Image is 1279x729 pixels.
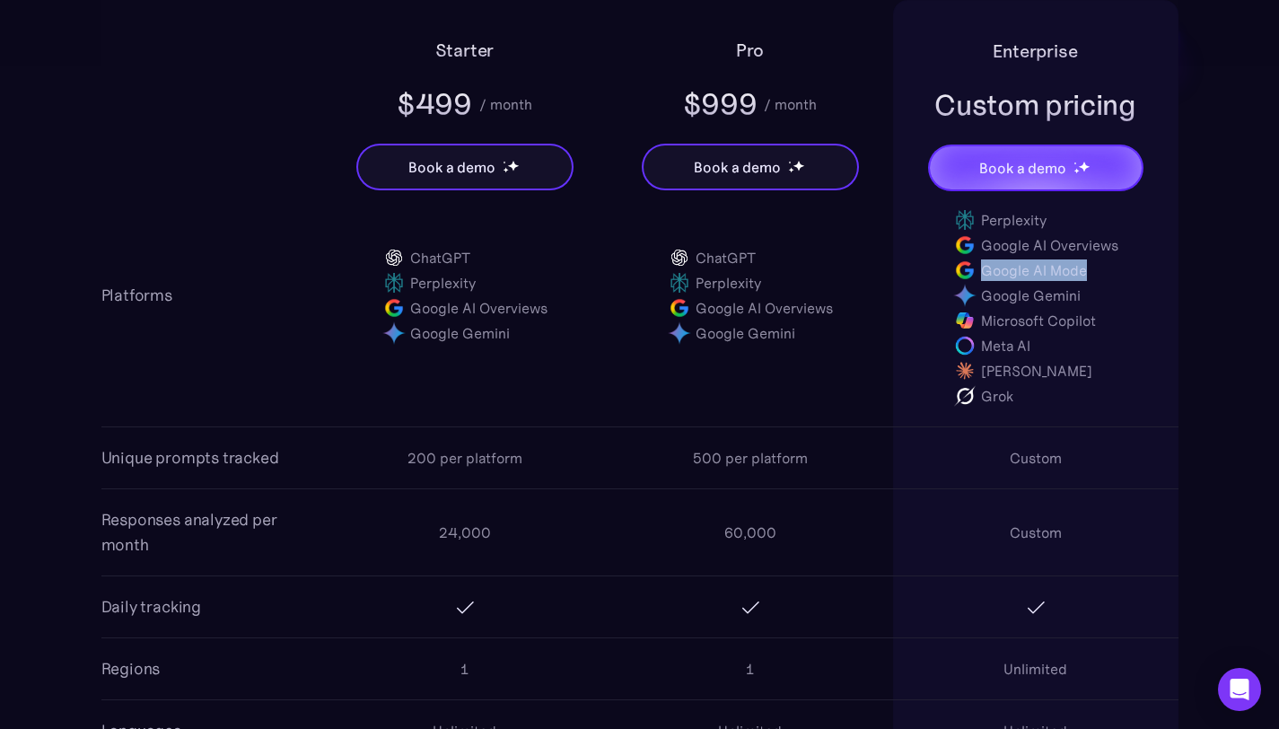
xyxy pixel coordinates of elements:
div: Microsoft Copilot [981,310,1096,331]
div: Grok [981,385,1013,407]
div: 60,000 [724,522,776,543]
a: Book a demostarstarstar [642,144,859,190]
div: Google AI Overviews [410,297,548,319]
img: star [507,160,519,171]
img: star [503,167,509,173]
img: star [1078,161,1090,172]
div: Regions [101,656,161,681]
div: Responses analyzed per month [101,507,322,558]
div: Perplexity [696,272,761,294]
a: Book a demostarstarstar [928,145,1143,191]
div: Meta AI [981,335,1030,356]
div: Google AI Overviews [696,297,833,319]
div: Book a demo [694,156,780,178]
div: [PERSON_NAME] [981,360,1092,382]
div: Book a demo [408,156,495,178]
h2: Enterprise [993,37,1077,66]
div: $999 [683,84,758,124]
div: Custom pricing [934,85,1136,125]
img: star [788,167,794,173]
div: Open Intercom Messenger [1218,668,1261,711]
div: Custom [1010,447,1062,469]
div: Perplexity [981,209,1047,231]
div: Daily tracking [101,594,201,619]
div: / month [764,93,817,115]
div: ChatGPT [696,247,756,268]
div: Book a demo [979,157,1065,179]
div: Unique prompts tracked [101,445,279,470]
h2: Pro [736,36,764,65]
div: $499 [397,84,472,124]
div: Google AI Overviews [981,234,1118,256]
img: star [1073,168,1080,174]
img: star [793,160,804,171]
div: Google Gemini [410,322,510,344]
a: Book a demostarstarstar [356,144,574,190]
div: 200 per platform [407,447,522,469]
div: 24,000 [439,522,491,543]
div: Google Gemini [981,285,1081,306]
div: Custom [1010,522,1062,543]
img: star [503,161,505,163]
div: Platforms [101,283,172,308]
img: star [1073,162,1076,164]
div: Google AI Mode [981,259,1087,281]
h2: Starter [435,36,495,65]
div: Perplexity [410,272,476,294]
div: 1 [460,658,469,680]
div: ChatGPT [410,247,470,268]
div: 1 [746,658,754,680]
div: 500 per platform [693,447,808,469]
div: / month [479,93,532,115]
img: star [788,161,791,163]
div: Google Gemini [696,322,795,344]
div: Unlimited [1003,658,1067,680]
